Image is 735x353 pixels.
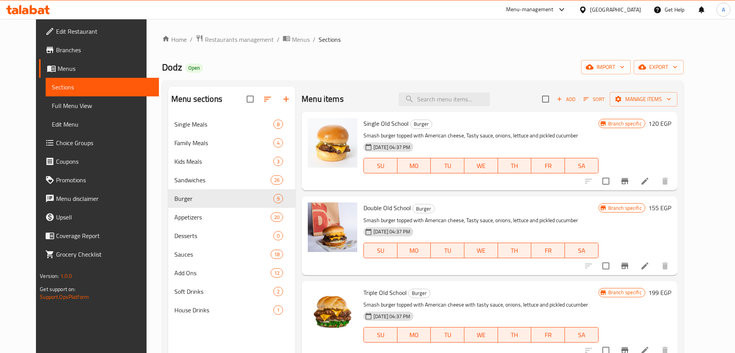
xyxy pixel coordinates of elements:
a: Edit menu item [640,176,650,186]
div: Burger9 [168,189,295,208]
span: Upsell [56,212,152,222]
button: TH [498,158,532,173]
span: Select to update [598,173,614,189]
li: / [313,35,315,44]
button: delete [656,172,674,190]
span: 0 [274,232,283,240]
div: Sauces18 [168,245,295,264]
input: search [399,93,490,106]
a: Restaurants management [196,34,274,45]
span: Menus [58,64,152,73]
a: Coverage Report [39,226,159,245]
span: SU [367,329,394,341]
span: Get support on: [40,284,75,294]
span: export [640,62,677,72]
a: Edit Restaurant [39,22,159,41]
button: import [581,60,631,74]
img: Triple Old School [308,287,357,337]
button: TU [431,243,464,258]
a: Sections [46,78,159,96]
a: Upsell [39,208,159,226]
span: Single Meals [174,120,273,129]
div: Sauces [174,250,271,259]
span: Branches [56,45,152,55]
div: items [273,157,283,166]
span: Version: [40,271,59,281]
span: Triple Old School [363,287,407,298]
span: import [587,62,624,72]
div: Soft Drinks2 [168,282,295,301]
span: Dodz [162,58,182,76]
span: [DATE] 04:37 PM [370,313,413,320]
div: items [271,175,283,185]
span: MO [401,245,428,256]
span: A [722,5,725,14]
p: Smash burger topped with American cheese, Tasty sauce, onions, lettuce and pickled cucumber [363,131,598,141]
span: 8 [274,121,283,128]
div: Family Meals4 [168,134,295,152]
span: Add [556,95,576,104]
span: TU [434,245,461,256]
button: export [634,60,684,74]
button: TH [498,243,532,258]
nav: breadcrumb [162,34,684,45]
div: Soft Drinks [174,287,273,296]
button: FR [531,158,565,173]
span: Manage items [616,94,671,104]
h2: Menu sections [171,93,222,105]
span: Menus [292,35,310,44]
span: FR [534,245,562,256]
h2: Menu items [302,93,344,105]
li: / [277,35,280,44]
span: MO [401,329,428,341]
div: items [273,138,283,147]
span: 1.0.0 [60,271,72,281]
a: Coupons [39,152,159,171]
div: items [271,250,283,259]
span: Branch specific [605,289,645,296]
span: House Drinks [174,305,273,315]
button: TH [498,327,532,343]
div: Kids Meals [174,157,273,166]
h6: 155 EGP [648,202,671,213]
button: Manage items [610,92,677,106]
div: Sandwiches26 [168,171,295,189]
nav: Menu sections [168,112,295,322]
span: Sections [319,35,341,44]
a: Menu disclaimer [39,189,159,208]
span: FR [534,329,562,341]
span: Appetizers [174,212,271,222]
div: House Drinks1 [168,301,295,319]
span: 18 [271,251,283,258]
span: Family Meals [174,138,273,147]
span: Sort items [578,93,610,105]
button: FR [531,243,565,258]
button: FR [531,327,565,343]
img: Single Old School [308,118,357,168]
a: Grocery Checklist [39,245,159,264]
span: [DATE] 04:37 PM [370,144,413,151]
span: Coverage Report [56,231,152,240]
a: Promotions [39,171,159,189]
span: [DATE] 04:37 PM [370,228,413,235]
button: delete [656,257,674,275]
button: TU [431,158,464,173]
span: 9 [274,195,283,202]
span: Open [185,65,203,71]
button: TU [431,327,464,343]
span: Coupons [56,157,152,166]
div: Burger [410,120,432,129]
span: TH [501,160,529,171]
span: Branch specific [605,120,645,127]
span: Full Menu View [52,101,152,110]
a: Branches [39,41,159,59]
div: Burger [413,204,435,213]
div: Desserts [174,231,273,240]
span: TU [434,329,461,341]
span: SA [568,160,595,171]
span: 12 [271,269,283,277]
span: TU [434,160,461,171]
